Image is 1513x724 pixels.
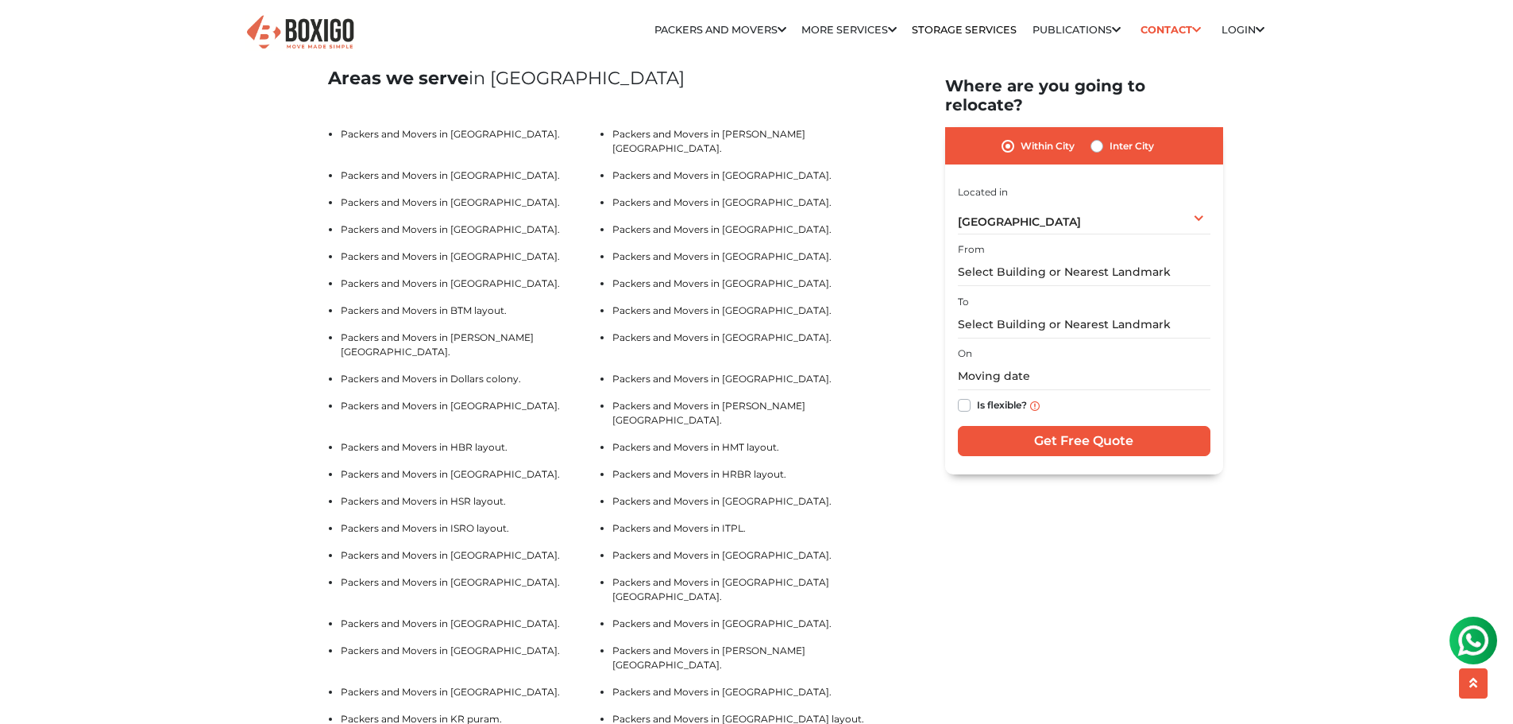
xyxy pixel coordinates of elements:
a: Packers and Movers in [GEOGRAPHIC_DATA]. [612,373,832,385]
a: Packers and Movers in [GEOGRAPHIC_DATA]. [612,169,832,181]
label: From [958,243,985,257]
a: Packers and Movers in [GEOGRAPHIC_DATA]. [341,468,560,480]
a: Packers and Movers in BTM layout. [341,304,507,316]
a: Packers and Movers in Dollars colony. [341,373,521,385]
label: Inter City [1110,137,1154,156]
a: Packers and Movers in [GEOGRAPHIC_DATA]. [341,277,560,289]
label: Within City [1021,137,1075,156]
h2: Areas we serve [328,68,884,89]
a: Packers and Movers in HRBR layout. [612,468,786,480]
label: Is flexible? [977,397,1027,413]
input: Select Building or Nearest Landmark [958,311,1210,339]
img: Boxigo [245,14,356,52]
a: Packers and Movers in [GEOGRAPHIC_DATA]. [341,223,560,235]
a: Packers and Movers in ISRO layout. [341,522,509,534]
a: Packers and Movers in [GEOGRAPHIC_DATA]. [612,196,832,208]
a: Packers and Movers in [GEOGRAPHIC_DATA]. [341,169,560,181]
label: On [958,347,972,362]
button: scroll up [1459,668,1488,699]
a: Packers and Movers in [GEOGRAPHIC_DATA]. [612,495,832,507]
a: Packers and Movers in [PERSON_NAME][GEOGRAPHIC_DATA]. [341,331,534,358]
input: Moving date [958,363,1210,391]
h2: Where are you going to relocate? [945,76,1223,114]
label: Located in [958,185,1008,199]
a: Packers and Movers in [GEOGRAPHIC_DATA]. [612,686,832,698]
a: Packers and Movers in [GEOGRAPHIC_DATA]. [341,645,560,656]
a: Packers and Movers in ITPL. [612,522,746,534]
a: Storage Services [912,24,1017,36]
a: Packers and Movers in [GEOGRAPHIC_DATA]. [341,618,560,629]
a: Packers and Movers in [GEOGRAPHIC_DATA]. [341,576,560,588]
input: Get Free Quote [958,427,1210,457]
a: Packers and Movers in [PERSON_NAME][GEOGRAPHIC_DATA]. [612,400,805,426]
a: Packers and Movers [654,24,786,36]
a: Packers and Movers in [GEOGRAPHIC_DATA] [GEOGRAPHIC_DATA]. [612,576,829,602]
a: Contact [1136,17,1206,42]
a: Packers and Movers in HMT layout. [612,441,779,453]
a: Packers and Movers in [GEOGRAPHIC_DATA]. [612,304,832,316]
a: Packers and Movers in [GEOGRAPHIC_DATA]. [341,128,560,140]
a: Packers and Movers in HBR layout. [341,441,508,453]
input: Select Building or Nearest Landmark [958,259,1210,287]
img: info [1030,401,1040,411]
a: Packers and Movers in HSR layout. [341,495,506,507]
a: Packers and Movers in [PERSON_NAME][GEOGRAPHIC_DATA]. [612,128,805,154]
a: Login [1222,24,1264,36]
a: Packers and Movers in [GEOGRAPHIC_DATA]. [612,331,832,343]
a: Packers and Movers in [PERSON_NAME][GEOGRAPHIC_DATA]. [612,645,805,671]
a: Packers and Movers in [GEOGRAPHIC_DATA]. [612,549,832,561]
span: [GEOGRAPHIC_DATA] [958,215,1081,230]
label: To [958,295,969,309]
a: More services [801,24,897,36]
a: Packers and Movers in [GEOGRAPHIC_DATA]. [612,618,832,629]
a: Packers and Movers in [GEOGRAPHIC_DATA]. [612,277,832,289]
img: whatsapp-icon.svg [16,16,48,48]
a: Publications [1032,24,1121,36]
a: Packers and Movers in [GEOGRAPHIC_DATA]. [612,250,832,262]
a: Packers and Movers in [GEOGRAPHIC_DATA]. [341,250,560,262]
a: Packers and Movers in [GEOGRAPHIC_DATA]. [341,686,560,698]
span: in [GEOGRAPHIC_DATA] [469,67,685,89]
a: Packers and Movers in [GEOGRAPHIC_DATA]. [341,196,560,208]
a: Packers and Movers in [GEOGRAPHIC_DATA]. [612,223,832,235]
a: Packers and Movers in [GEOGRAPHIC_DATA]. [341,549,560,561]
a: Packers and Movers in [GEOGRAPHIC_DATA]. [341,400,560,412]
